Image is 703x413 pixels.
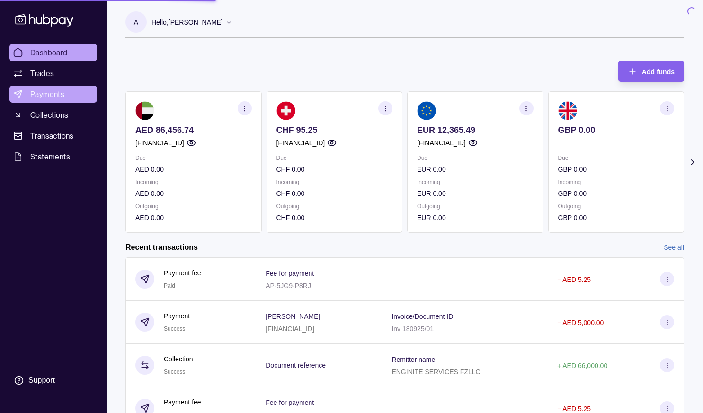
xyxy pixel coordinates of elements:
p: Remitter name [392,356,435,363]
p: Outgoing [558,201,675,211]
button: Add funds [618,61,684,82]
p: A [134,17,138,27]
p: Payment [164,311,190,321]
p: Incoming [135,177,252,187]
p: CHF 95.25 [276,125,393,135]
p: [PERSON_NAME] [266,313,320,320]
p: Invoice/Document ID [392,313,453,320]
p: − AED 5.25 [557,405,591,413]
p: ENGINITE SERVICES FZLLC [392,368,480,376]
p: Fee for payment [266,399,314,406]
p: Collection [164,354,193,364]
p: + AED 66,000.00 [557,362,607,369]
p: [FINANCIAL_ID] [266,325,314,333]
img: ch [276,101,295,120]
p: AED 0.00 [135,164,252,175]
p: Due [135,153,252,163]
p: Due [558,153,675,163]
img: eu [417,101,436,120]
a: Statements [9,148,97,165]
p: EUR 12,365.49 [417,125,534,135]
p: AED 86,456.74 [135,125,252,135]
a: Transactions [9,127,97,144]
p: Inv 180925/01 [392,325,434,333]
span: Success [164,325,185,332]
p: − AED 5,000.00 [557,319,604,326]
span: Payments [30,88,64,100]
a: Dashboard [9,44,97,61]
p: GBP 0.00 [558,164,675,175]
p: − AED 5.25 [557,276,591,283]
p: Document reference [266,361,326,369]
p: Incoming [276,177,393,187]
p: AED 0.00 [135,188,252,199]
p: EUR 0.00 [417,188,534,199]
span: Paid [164,282,175,289]
p: Due [276,153,393,163]
p: EUR 0.00 [417,212,534,223]
h2: Recent transactions [125,242,198,253]
p: Hello, [PERSON_NAME] [151,17,223,27]
span: Dashboard [30,47,68,58]
span: Trades [30,68,54,79]
p: Due [417,153,534,163]
a: Payments [9,86,97,103]
span: Collections [30,109,68,121]
span: Success [164,369,185,375]
p: [FINANCIAL_ID] [276,138,325,148]
img: ae [135,101,154,120]
p: [FINANCIAL_ID] [135,138,184,148]
a: Trades [9,65,97,82]
p: GBP 0.00 [558,188,675,199]
p: Payment fee [164,268,201,278]
p: Fee for payment [266,270,314,277]
p: GBP 0.00 [558,125,675,135]
span: Transactions [30,130,74,141]
p: Incoming [558,177,675,187]
img: gb [558,101,577,120]
p: Outgoing [417,201,534,211]
p: Outgoing [135,201,252,211]
p: CHF 0.00 [276,164,393,175]
span: Statements [30,151,70,162]
p: Incoming [417,177,534,187]
p: EUR 0.00 [417,164,534,175]
p: AP-5JG9-P8RJ [266,282,311,290]
a: Collections [9,106,97,123]
a: Support [9,370,97,390]
p: Payment fee [164,397,201,407]
div: Support [28,375,55,386]
p: CHF 0.00 [276,212,393,223]
a: See all [664,242,684,253]
p: GBP 0.00 [558,212,675,223]
p: Outgoing [276,201,393,211]
p: AED 0.00 [135,212,252,223]
p: CHF 0.00 [276,188,393,199]
p: [FINANCIAL_ID] [417,138,466,148]
span: Add funds [642,68,675,76]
